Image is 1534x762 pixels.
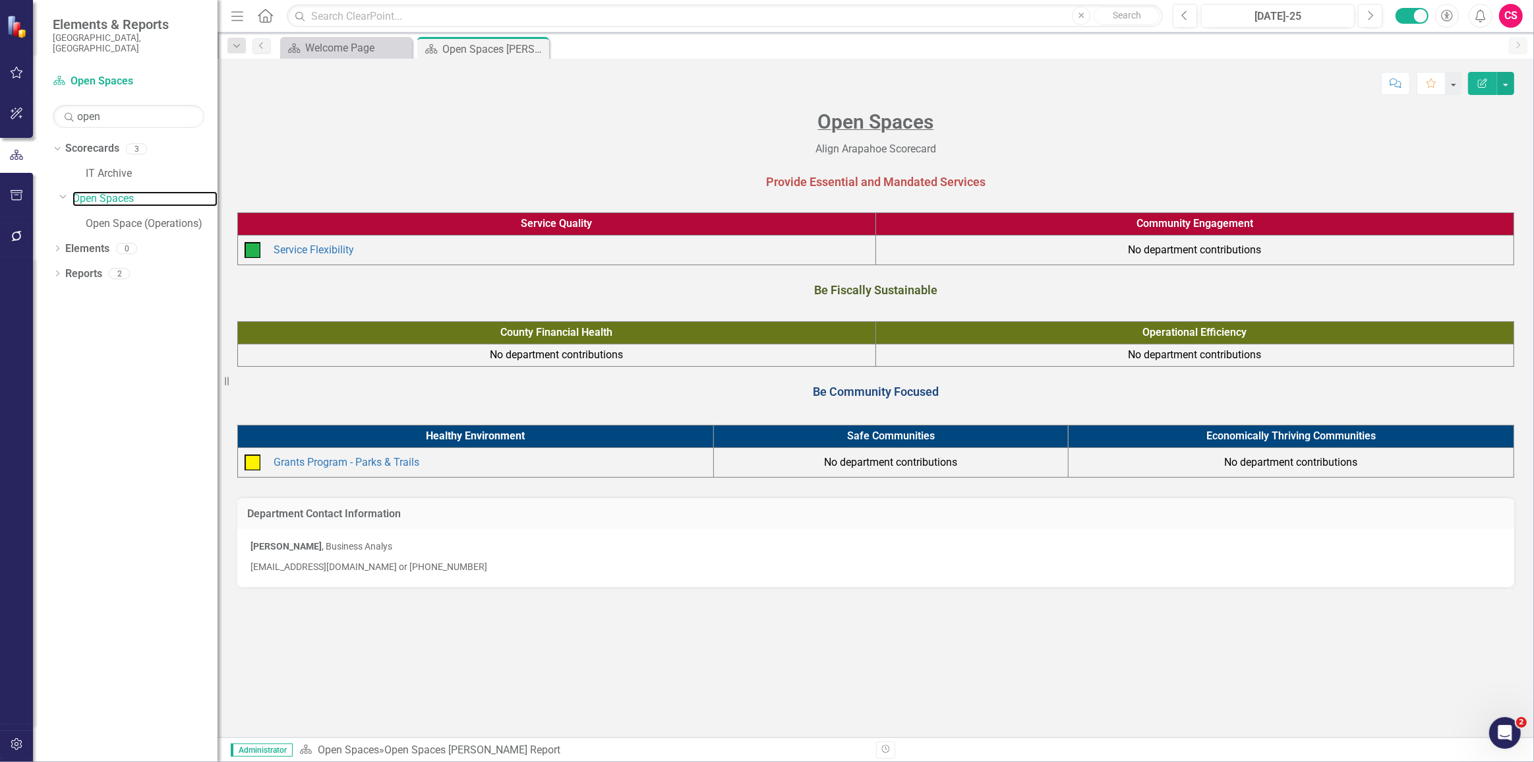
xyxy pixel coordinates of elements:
div: Welcome Page [305,40,409,56]
strong: Be Fiscally Sustainable [814,283,937,297]
span: Economically Thriving Communities [1206,429,1376,442]
a: IT Archive [86,166,218,181]
span: 2 [1516,717,1527,728]
span: Be Community Focused [813,385,939,398]
span: Healthy Environment [426,429,525,442]
button: Search [1094,7,1160,25]
button: CS [1499,4,1523,28]
a: Reports [65,267,102,282]
span: Administrator [231,744,293,757]
span: Open Spaces [818,110,934,133]
a: Welcome Page [283,40,409,56]
small: [GEOGRAPHIC_DATA], [GEOGRAPHIC_DATA] [53,32,204,54]
span: Safe Communities [847,429,935,442]
img: Caution [245,455,260,470]
div: 3 [126,143,147,154]
b: [PERSON_NAME] [251,541,322,552]
a: Open Spaces [53,74,204,89]
span: Elements & Reports [53,16,204,32]
h3: Department Contact Information [247,508,1504,520]
a: Open Space (Operations) [86,216,218,232]
div: 2 [109,268,130,279]
span: Service Quality [521,217,593,230]
input: Search ClearPoint... [287,5,1163,28]
div: No department contributions [241,348,872,363]
div: Open Spaces [PERSON_NAME] Report [384,744,560,756]
span: [EMAIL_ADDRESS][DOMAIN_NAME] or [PHONE_NUMBER] [251,561,487,572]
span: County Financial Health [501,326,613,338]
a: Elements [65,241,109,257]
div: [DATE]-25 [1206,9,1350,24]
iframe: Intercom live chat [1489,717,1521,749]
strong: Provide Essential and Mandated Services [766,175,986,189]
span: Search [1113,10,1141,20]
div: No department contributions [717,455,1065,470]
a: Grants Program - Parks & Trails [274,456,419,468]
div: No department contributions [879,348,1510,363]
div: No department contributions [1072,455,1510,470]
div: No department contributions [879,243,1510,258]
span: Community Engagement [1136,217,1253,230]
div: 0 [116,243,137,254]
div: » [299,743,866,758]
a: Scorecards [65,141,119,156]
button: [DATE]-25 [1201,4,1355,28]
span: , Business Analys [251,541,392,552]
img: On Target [245,242,260,258]
a: Open Spaces [73,191,218,206]
strong: Operational Efficiency [1143,326,1247,338]
input: Search Below... [53,105,204,128]
p: Align Arapahoe Scorecard [237,139,1514,157]
a: Open Spaces [318,744,379,756]
div: Open Spaces [PERSON_NAME] Report [442,41,546,57]
img: ClearPoint Strategy [7,15,30,38]
a: Service Flexibility [274,243,354,256]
